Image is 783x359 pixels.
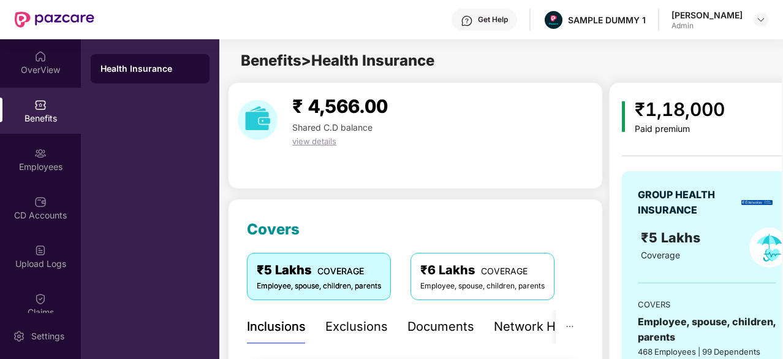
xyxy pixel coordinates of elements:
img: svg+xml;base64,PHN2ZyBpZD0iU2V0dGluZy0yMHgyMCIgeG1sbnM9Imh0dHA6Ly93d3cudzMub3JnLzIwMDAvc3ZnIiB3aW... [13,330,25,342]
div: Employee, spouse, children, parents [638,314,776,345]
div: Inclusions [247,317,306,336]
span: ₹ 4,566.00 [292,95,388,117]
img: svg+xml;base64,PHN2ZyBpZD0iRW1wbG95ZWVzIiB4bWxucz0iaHR0cDovL3d3dy53My5vcmcvMjAwMC9zdmciIHdpZHRoPS... [34,147,47,160]
img: download [238,100,278,140]
img: svg+xml;base64,PHN2ZyBpZD0iVXBsb2FkX0xvZ3MiIGRhdGEtbmFtZT0iVXBsb2FkIExvZ3MiIHhtbG5zPSJodHRwOi8vd3... [34,244,47,257]
img: icon [622,101,625,132]
img: Pazcare_Alternative_logo-01-01.png [545,11,562,29]
div: Health Insurance [100,63,200,75]
div: SAMPLE DUMMY 1 [568,14,646,26]
div: Paid premium [635,124,725,134]
div: Settings [28,330,68,342]
span: Coverage [641,250,680,260]
div: Exclusions [325,317,388,336]
div: COVERS [638,298,776,311]
div: ₹5 Lakhs [257,261,381,280]
span: ellipsis [565,322,574,331]
button: ellipsis [556,310,584,344]
span: ₹5 Lakhs [641,230,704,245]
div: Employee, spouse, children, parents [420,280,545,292]
span: COVERAGE [317,266,364,276]
img: svg+xml;base64,PHN2ZyBpZD0iQ2xhaW0iIHhtbG5zPSJodHRwOi8vd3d3LnczLm9yZy8yMDAwL3N2ZyIgd2lkdGg9IjIwIi... [34,293,47,305]
div: GROUP HEALTH INSURANCE [638,187,737,218]
img: svg+xml;base64,PHN2ZyBpZD0iQ0RfQWNjb3VudHMiIGRhdGEtbmFtZT0iQ0QgQWNjb3VudHMiIHhtbG5zPSJodHRwOi8vd3... [34,196,47,208]
img: insurerLogo [741,200,773,205]
div: [PERSON_NAME] [671,9,743,21]
div: Get Help [478,15,508,25]
span: COVERAGE [481,266,528,276]
div: ₹6 Lakhs [420,261,545,280]
img: svg+xml;base64,PHN2ZyBpZD0iRHJvcGRvd24tMzJ4MzIiIHhtbG5zPSJodHRwOi8vd3d3LnczLm9yZy8yMDAwL3N2ZyIgd2... [756,15,766,25]
img: svg+xml;base64,PHN2ZyBpZD0iSGVscC0zMngzMiIgeG1sbnM9Imh0dHA6Ly93d3cudzMub3JnLzIwMDAvc3ZnIiB3aWR0aD... [461,15,473,27]
div: Admin [671,21,743,31]
span: Covers [247,220,300,238]
div: 468 Employees | 99 Dependents [638,345,776,358]
div: Employee, spouse, children, parents [257,280,381,292]
div: Documents [407,317,474,336]
img: New Pazcare Logo [15,12,94,28]
span: Shared C.D balance [292,122,373,133]
div: ₹1,18,000 [635,95,725,124]
img: svg+xml;base64,PHN2ZyBpZD0iSG9tZSIgeG1sbnM9Imh0dHA6Ly93d3cudzMub3JnLzIwMDAvc3ZnIiB3aWR0aD0iMjAiIG... [34,50,47,63]
div: Network Hospitals [494,317,601,336]
img: svg+xml;base64,PHN2ZyBpZD0iQmVuZWZpdHMiIHhtbG5zPSJodHRwOi8vd3d3LnczLm9yZy8yMDAwL3N2ZyIgd2lkdGg9Ij... [34,99,47,111]
span: Benefits > Health Insurance [241,52,434,69]
span: view details [292,136,336,146]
